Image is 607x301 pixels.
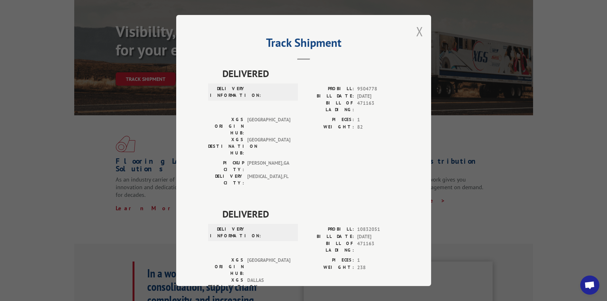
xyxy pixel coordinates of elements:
label: DELIVERY INFORMATION: [210,85,246,99]
span: [GEOGRAPHIC_DATA] [247,257,290,277]
span: [PERSON_NAME] , GA [247,160,290,173]
label: XGS DESTINATION HUB: [208,136,244,156]
span: [GEOGRAPHIC_DATA] [247,116,290,136]
span: [DATE] [357,93,399,100]
span: [GEOGRAPHIC_DATA] [247,136,290,156]
span: 10832051 [357,226,399,233]
span: DELIVERED [222,66,399,81]
span: 471163 [357,100,399,113]
span: 82 [357,124,399,131]
label: PROBILL: [304,226,354,233]
h2: Track Shipment [208,38,399,50]
span: 238 [357,264,399,271]
label: BILL DATE: [304,233,354,240]
span: 9504778 [357,85,399,93]
span: DALLAS [247,277,290,297]
span: DELIVERED [222,207,399,221]
span: [MEDICAL_DATA] , FL [247,173,290,186]
div: Open chat [580,276,599,295]
span: 471163 [357,240,399,254]
label: PICKUP CITY: [208,160,244,173]
label: DELIVERY INFORMATION: [210,226,246,239]
label: PIECES: [304,257,354,264]
label: XGS ORIGIN HUB: [208,257,244,277]
label: BILL OF LADING: [304,240,354,254]
label: BILL OF LADING: [304,100,354,113]
span: 1 [357,116,399,124]
label: WEIGHT: [304,264,354,271]
label: XGS DESTINATION HUB: [208,277,244,297]
label: WEIGHT: [304,124,354,131]
label: PIECES: [304,116,354,124]
button: Close modal [416,23,423,40]
label: BILL DATE: [304,93,354,100]
label: DELIVERY CITY: [208,173,244,186]
label: XGS ORIGIN HUB: [208,116,244,136]
span: 1 [357,257,399,264]
span: [DATE] [357,233,399,240]
label: PROBILL: [304,85,354,93]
